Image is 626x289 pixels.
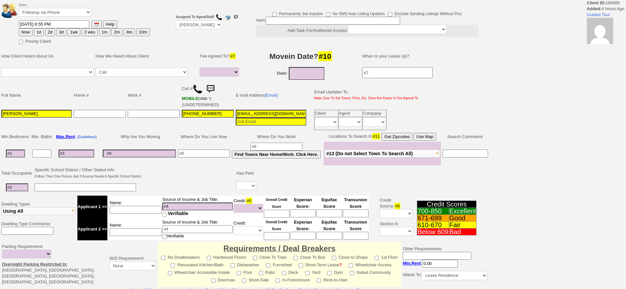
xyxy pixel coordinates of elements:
font: Make Sure To Set Towns, Price, Etc. Does Not Factor In Fee Agreed To. [314,96,419,100]
td: Excellent [449,208,476,215]
nobr: : [403,261,458,266]
input: 1st Floor [374,256,379,260]
nobr: Wants To: [403,272,487,277]
b: Verizon Wireless [182,96,211,101]
td: Good [449,215,476,222]
font: Status: [19,3,91,15]
button: 1d [34,28,44,36]
label: Gym [327,268,343,276]
font: Equifax Score [321,220,337,231]
img: compose_email.png [224,14,231,20]
input: Furnished [266,263,270,268]
label: No Dealbreakers [161,253,200,260]
td: Dwelling Types Dwelling Type Comments: [0,195,76,241]
a: [Guidelines] [77,134,96,139]
label: Renovated Kitchen/Bath [171,260,223,268]
button: #13 (Do not Select Town To Search All) [325,150,440,157]
label: No SMS Auto Listing Updates [326,9,385,17]
td: Total Occupants [0,166,34,181]
input: Exclude Sending Listings Without Pics [388,12,392,16]
input: #6 [103,150,176,157]
label: Yard [305,268,321,276]
td: Fee Agreed To? [199,46,242,66]
b: Max. [56,134,75,139]
label: Close to Shops [332,253,367,260]
td: Name: [107,196,162,218]
font: Overall Credit Score [266,198,287,208]
button: Find Towns Near Home/Work. Click Here. [232,151,321,158]
span: #11 [372,133,381,139]
span: #13 (Do not Select Town To Search All) [326,151,413,156]
input: Doorman [211,278,215,283]
label: Dishwasher [231,260,259,268]
button: Now [19,28,33,36]
label: Doorman [211,276,235,283]
label: Wheelchair Access [349,260,392,268]
td: Credit Scores [417,201,476,208]
td: Company [363,110,387,117]
button: Using All [1,207,75,215]
td: Source of Income & Job Title: Verifiable [162,218,233,240]
img: [calendar icon] [94,22,99,27]
div: Alert: [256,17,478,37]
button: Help [103,20,117,28]
a: ? [339,262,342,267]
td: Search Comments [441,132,489,142]
b: Date: [277,71,288,76]
td: Other Requirements: [401,242,489,287]
td: Credit Source: Section 8: [370,195,414,241]
td: E-mail Address [235,82,307,109]
input: 1st Email - Question #0 [236,110,306,118]
td: W/D Requirement: [108,242,158,287]
td: Min. [0,132,31,142]
input: #3 [59,150,94,157]
input: Dishwasher [231,263,235,268]
img: sms.png [204,83,217,96]
input: #8 [178,150,230,157]
td: Client [314,110,339,117]
input: Deck [282,271,286,275]
input: Ask Customer: Do You Know Your Equifax Credit Score [316,232,342,240]
label: Permanently Set Inactive [272,9,323,17]
label: Exclude Sending Listings Without Pics [388,9,462,17]
font: (VMB: *) [199,97,211,101]
input: Short-Sale [242,278,246,283]
font: Transunion Score [344,197,367,209]
a: [Email] [264,93,278,98]
nobr: Locations To Search In [329,134,436,139]
font: Overall Credit Score [266,220,287,231]
td: Cell # (UNDETERMINED) [181,82,235,109]
td: When is your Lease Up? [356,46,489,66]
span: Rent [66,134,75,139]
td: Applicant 1 >> [77,196,107,218]
td: Below 609 [417,229,449,235]
input: Hardwood Floors [207,256,211,260]
input: Renovated Kitchen/Bath [171,263,175,268]
input: Gated Community [350,271,354,275]
label: Deck [282,268,298,276]
span: #5 [395,203,400,209]
b: Client ID: [587,0,606,5]
input: Ask Customer: Do You Know Your Overall Credit Score [264,232,289,240]
label: Pool [237,268,252,276]
img: call.png [193,84,203,94]
label: Priority Client [19,37,51,44]
button: 2d [45,28,55,36]
img: 854570bc27e0869fc8a2c619d841f90e [587,18,613,44]
input: Close to Shops [332,256,336,260]
label: Short-Sale [242,276,269,283]
input: In-Foreclosure [276,278,280,283]
font: Transunion Score [344,220,367,231]
label: Gated Community [350,268,391,276]
input: Ask Customer: Do You Know Your Experian Credit Score [290,232,316,240]
td: Fair [449,222,476,229]
input: Close To Train [253,256,257,260]
button: 10m [136,28,150,36]
label: Short-Term Lease [299,260,342,268]
label: Wheelchair Accessible Inside [168,268,230,276]
input: 2nd Email [236,118,306,126]
input: Rent-to-Own [317,278,321,283]
span: Using All [3,208,23,214]
button: 1m [99,28,110,36]
td: Credit: [233,218,263,240]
